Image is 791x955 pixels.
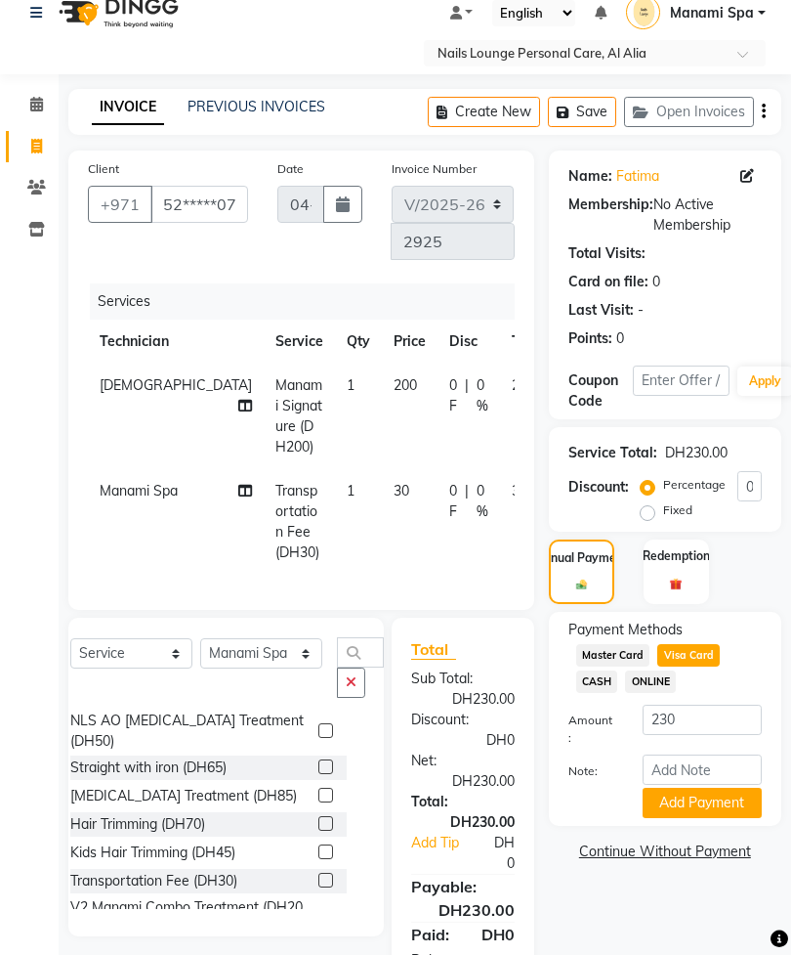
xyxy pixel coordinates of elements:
[70,758,227,778] div: Straight with iron (DH65)
[568,195,653,236] div: Membership:
[512,482,527,499] span: 30
[568,195,762,236] div: No Active Membership
[477,375,488,416] span: 0 %
[548,97,616,127] button: Save
[643,755,762,785] input: Add Note
[264,320,335,364] th: Service
[100,376,252,394] span: [DEMOGRAPHIC_DATA]
[568,328,612,349] div: Points:
[643,547,710,565] label: Redemption
[500,320,557,364] th: Total
[396,669,529,689] div: Sub Total:
[70,897,311,938] div: V2 Manami Combo Treatment (DH205)
[396,875,529,898] div: Payable:
[652,272,660,292] div: 0
[396,689,529,710] div: DH230.00
[568,272,648,292] div: Card on file:
[449,375,457,416] span: 0 F
[568,443,657,463] div: Service Total:
[643,705,762,735] input: Amount
[625,671,676,693] span: ONLINE
[465,375,469,416] span: |
[576,671,618,693] span: CASH
[392,160,477,178] label: Invoice Number
[512,376,535,394] span: 200
[88,186,152,223] button: +971
[396,710,529,730] div: Discount:
[347,482,354,499] span: 1
[554,712,628,747] label: Amount:
[428,97,540,127] button: Create New
[465,481,469,522] span: |
[411,639,456,660] span: Total
[70,871,237,891] div: Transportation Fee (DH30)
[568,243,645,264] div: Total Visits:
[394,376,417,394] span: 200
[449,481,457,522] span: 0 F
[92,90,164,125] a: INVOICE
[88,160,119,178] label: Client
[396,771,529,792] div: DH230.00
[670,3,754,23] span: Manami Spa
[568,620,683,640] span: Payment Methods
[88,320,264,364] th: Technician
[90,283,529,320] div: Services
[633,366,729,396] input: Enter Offer / Coupon Code
[396,751,529,771] div: Net:
[553,842,777,862] a: Continue Without Payment
[474,833,529,874] div: DH0
[616,166,659,187] a: Fatima
[665,443,728,463] div: DH230.00
[396,730,529,751] div: DH0
[337,637,384,668] input: Search or Scan
[437,320,500,364] th: Disc
[624,97,754,127] button: Open Invoices
[568,370,633,412] div: Coupon Code
[394,482,409,499] span: 30
[638,300,644,321] div: -
[568,166,612,187] div: Name:
[150,186,248,223] input: Search by Name/Mobile/Email/Code
[616,328,624,349] div: 0
[70,843,235,863] div: Kids Hair Trimming (DH45)
[187,98,325,115] a: PREVIOUS INVOICES
[382,320,437,364] th: Price
[534,549,628,567] label: Manual Payment
[576,644,650,667] span: Master Card
[643,788,762,818] button: Add Payment
[666,577,686,592] img: _gift.svg
[568,477,629,498] div: Discount:
[347,376,354,394] span: 1
[663,476,726,494] label: Percentage
[657,644,720,667] span: Visa Card
[396,923,464,946] div: Paid:
[70,814,205,835] div: Hair Trimming (DH70)
[396,833,474,874] a: Add Tip
[573,579,590,590] img: _cash.svg
[568,300,634,321] div: Last Visit:
[396,792,529,812] div: Total:
[396,898,529,922] div: DH230.00
[554,762,628,780] label: Note:
[277,160,304,178] label: Date
[477,481,488,522] span: 0 %
[464,923,529,946] div: DH0
[663,501,692,519] label: Fixed
[275,482,319,561] span: Transportation Fee (DH30)
[335,320,382,364] th: Qty
[275,376,322,456] span: Manami Signature (DH200)
[100,482,178,499] span: Manami Spa
[70,711,311,752] div: NLS AO [MEDICAL_DATA] Treatment (DH50)
[396,812,529,833] div: DH230.00
[70,786,297,806] div: [MEDICAL_DATA] Treatment (DH85)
